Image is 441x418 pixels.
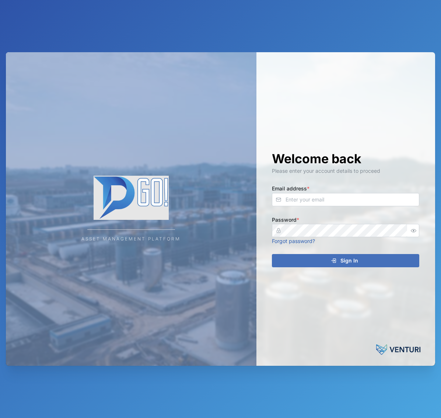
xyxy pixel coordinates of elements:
[376,342,420,357] img: Powered by: Venturi
[272,151,419,167] h1: Welcome back
[272,254,419,267] button: Sign In
[272,167,419,175] div: Please enter your account details to proceed
[272,193,419,206] input: Enter your email
[340,254,358,267] span: Sign In
[57,176,205,220] img: Company Logo
[272,185,309,193] label: Email address
[272,216,299,224] label: Password
[81,236,181,243] div: Asset Management Platform
[272,238,315,244] a: Forgot password?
